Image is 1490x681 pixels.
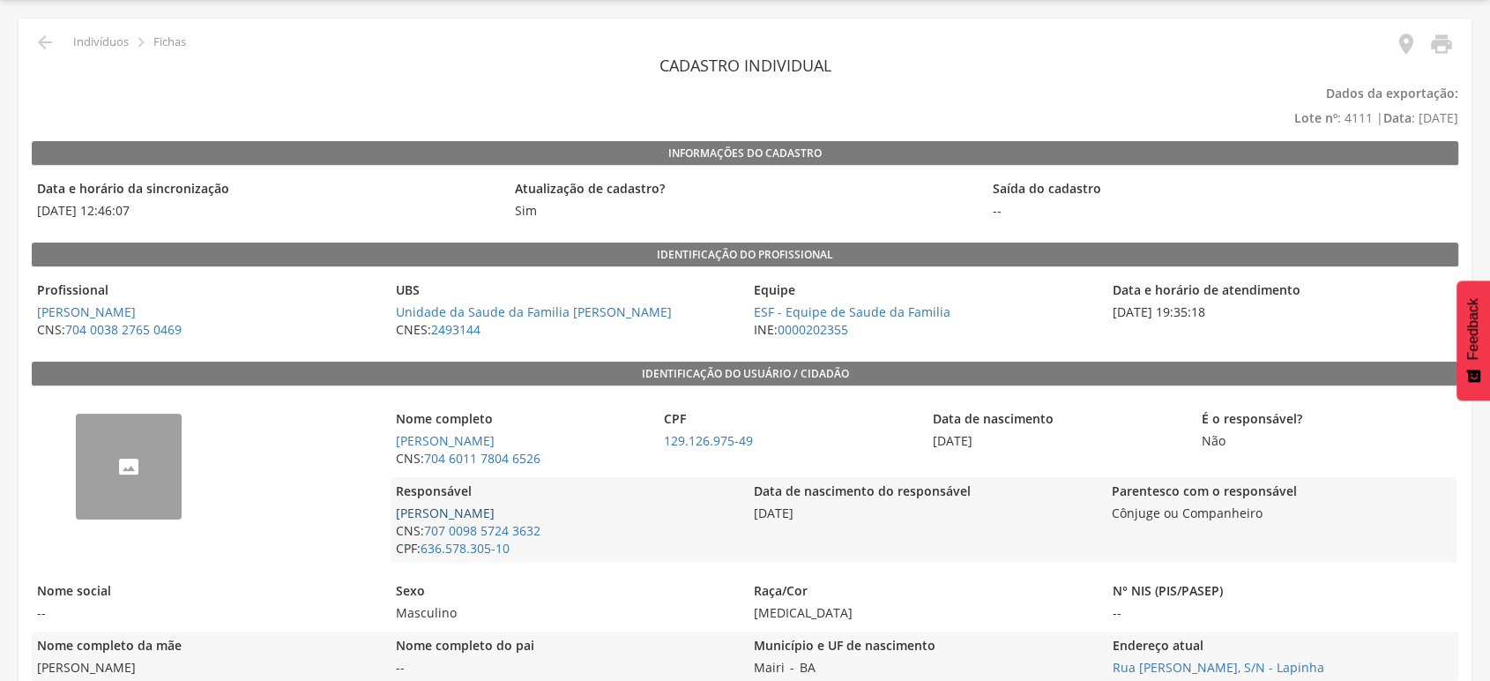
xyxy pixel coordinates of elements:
span: CNS: [391,522,740,540]
a: 2493144 [431,321,481,338]
header: Cadastro individual [32,49,1458,81]
span: [DATE] 19:35:18 [1107,303,1457,321]
legend: Equipe [749,281,1099,302]
a: 707 0098 5724 3632 [424,522,540,539]
a: Rua [PERSON_NAME], S/N - Lapinha [1113,659,1324,676]
i:  [131,33,151,52]
i: Localização [1394,32,1419,56]
i: Imprimir [1429,32,1454,56]
a: ESF - Equipe de Saude da Familia [754,303,950,320]
legend: Data e horário da sincronização [32,180,501,200]
legend: Parentesco com o responsável [1106,483,1456,503]
legend: Informações do Cadastro [32,141,1458,166]
span: Mairi [749,659,790,676]
legend: Data e horário de atendimento [1107,281,1457,302]
legend: Saída do cadastro [987,180,1456,200]
legend: Profissional [32,281,382,302]
a: 129.126.975-49 [664,432,753,449]
a:  [1419,32,1454,61]
legend: Endereço atual [1107,637,1457,657]
span: CNS: [32,321,382,339]
span: Sim [510,202,542,220]
span: -- [391,659,741,677]
b: Data [1383,109,1412,126]
a: 704 6011 7804 6526 [424,450,540,467]
legend: Nome completo da mãe [32,637,382,657]
legend: Sexo [391,582,741,602]
legend: Raça/Cor [749,582,1099,602]
span: CPF: [391,540,740,558]
legend: Data de nascimento do responsável [749,483,1098,503]
b: Lote nº [1294,109,1337,126]
span: CNES: [391,321,741,339]
i: Voltar [34,32,56,53]
legend: Data de nascimento [928,410,1188,430]
span: Não [1196,432,1456,450]
span: -- [32,604,382,622]
a: [PERSON_NAME] [396,432,495,449]
span: BA [794,659,821,676]
span: [DATE] [928,432,1188,450]
span: [MEDICAL_DATA] [749,604,1099,622]
p: Fichas [153,35,186,49]
span: [DATE] 12:46:07 [32,202,501,220]
span: Masculino [391,604,741,622]
legend: Identificação do usuário / cidadão [32,362,1458,386]
a: 704 0038 2765 0469 [65,321,182,338]
a: Unidade da Saude da Familia [PERSON_NAME] [396,303,672,320]
button: Feedback - Mostrar pesquisa [1456,281,1490,400]
legend: N° NIS (PIS/PASEP) [1107,582,1457,602]
span: Cônjuge ou Companheiro [1106,505,1456,522]
legend: Identificação do profissional [32,243,1458,267]
legend: Nome completo do pai [391,637,741,657]
a: [PERSON_NAME] [37,303,136,320]
span: -- [987,202,1456,220]
a: 0000202355 [778,321,848,338]
legend: CPF [659,410,919,430]
p: Indivíduos [73,35,129,49]
span: [DATE] [749,505,1098,522]
p: : 4111 | : [DATE] [32,81,1458,131]
span: INE: [749,321,1099,339]
span: [PERSON_NAME] [32,659,382,677]
b: Dados da exportação: [1326,85,1458,101]
legend: UBS [391,281,741,302]
legend: Responsável [391,483,740,503]
legend: É o responsável? [1196,410,1456,430]
span: -- [1107,604,1457,622]
span: Feedback [1465,298,1481,360]
legend: Município e UF de nascimento [749,637,1099,657]
legend: Nome completo [391,410,651,430]
a: [PERSON_NAME] [396,505,495,521]
legend: Atualização de cadastro? [510,180,979,200]
legend: Nome social [32,582,382,602]
a: 636.578.305-10 [421,540,510,557]
span: CNS: [391,450,651,468]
